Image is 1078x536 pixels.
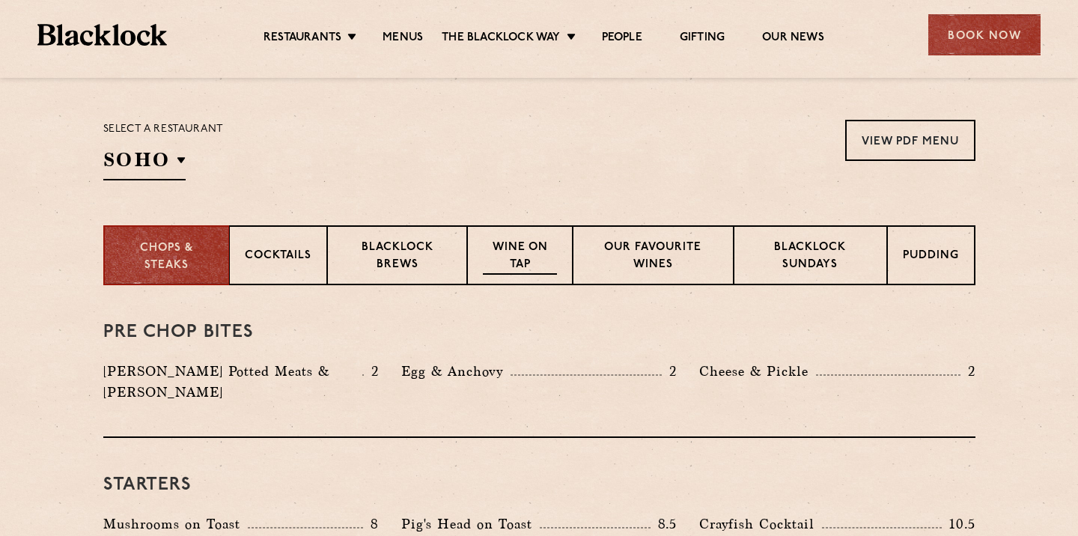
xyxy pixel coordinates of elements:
[749,240,871,275] p: Blacklock Sundays
[903,248,959,267] p: Pudding
[699,514,822,535] p: Crayfish Cocktail
[343,240,452,275] p: Blacklock Brews
[762,31,824,47] a: Our News
[103,323,975,342] h3: Pre Chop Bites
[103,514,248,535] p: Mushrooms on Toast
[103,147,186,180] h2: SOHO
[699,361,816,382] p: Cheese & Pickle
[845,120,975,161] a: View PDF Menu
[651,514,677,534] p: 8.5
[37,24,167,46] img: BL_Textured_Logo-footer-cropped.svg
[401,514,540,535] p: Pig's Head on Toast
[103,361,362,403] p: [PERSON_NAME] Potted Meats & [PERSON_NAME]
[588,240,718,275] p: Our favourite wines
[103,475,975,495] h3: Starters
[264,31,341,47] a: Restaurants
[483,240,556,275] p: Wine on Tap
[363,514,379,534] p: 8
[680,31,725,47] a: Gifting
[383,31,423,47] a: Menus
[120,240,213,274] p: Chops & Steaks
[662,362,677,381] p: 2
[364,362,379,381] p: 2
[245,248,311,267] p: Cocktails
[942,514,975,534] p: 10.5
[602,31,642,47] a: People
[401,361,511,382] p: Egg & Anchovy
[928,14,1041,55] div: Book Now
[103,120,224,139] p: Select a restaurant
[960,362,975,381] p: 2
[442,31,560,47] a: The Blacklock Way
